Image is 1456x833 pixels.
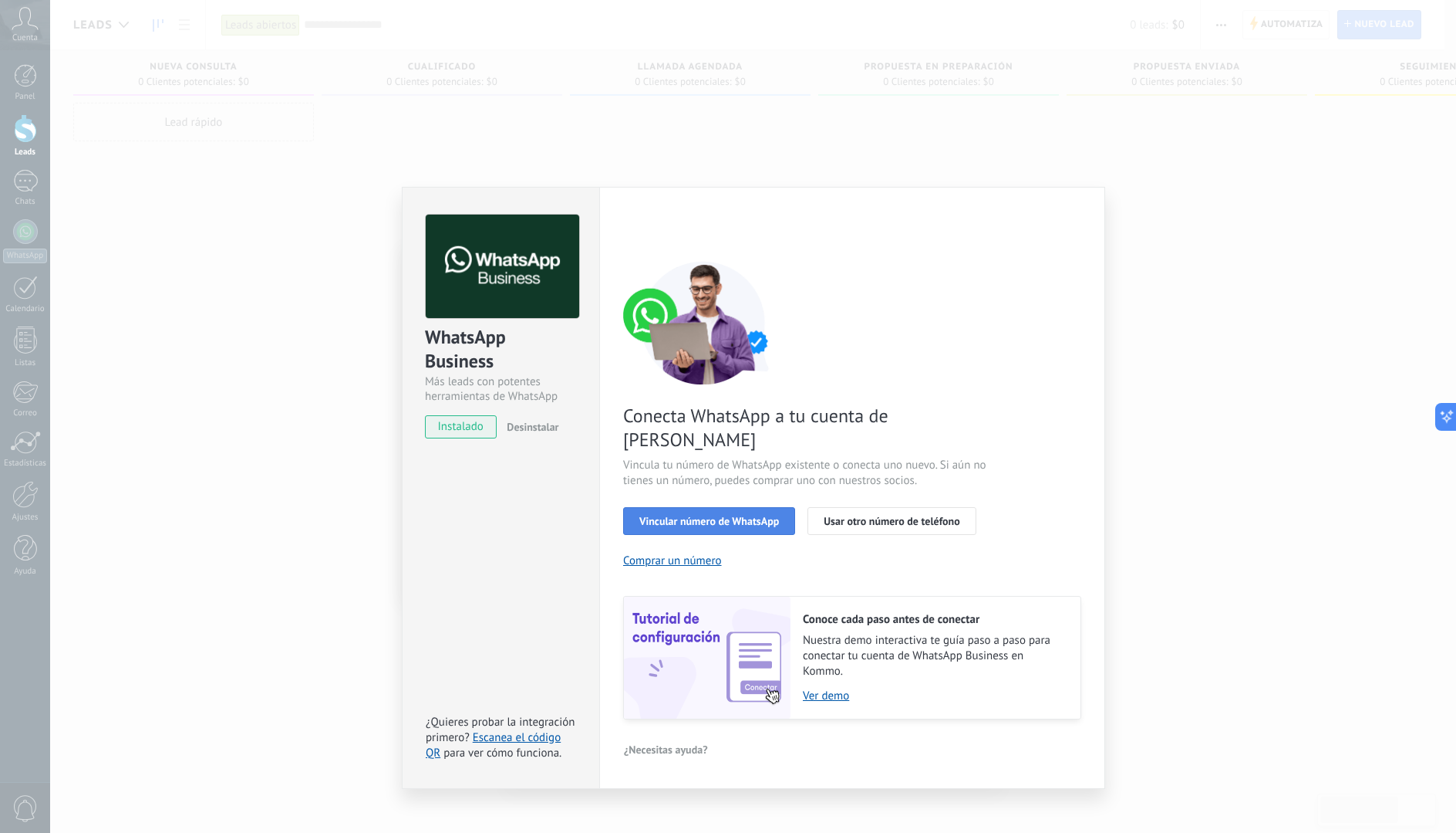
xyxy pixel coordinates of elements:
span: Conecta WhatsApp a tu cuenta de [PERSON_NAME] [623,404,990,452]
h2: Conoce cada paso antes de conectar [803,612,1065,627]
span: ¿Necesitas ayuda? [624,744,708,755]
span: Vincular número de WhatsApp [639,516,779,527]
span: instalado [426,415,496,439]
button: Vincular número de WhatsApp [623,507,795,535]
button: ¿Necesitas ayuda? [623,738,709,761]
button: Desinstalar [501,415,558,439]
span: para ver cómo funciona. [443,746,561,760]
span: Vincula tu número de WhatsApp existente o conecta uno nuevo. Si aún no tienes un número, puedes c... [623,458,990,489]
span: Desinstalar [507,420,558,434]
span: Usar otro número de teléfono [824,516,959,527]
span: Nuestra demo interactiva te guía paso a paso para conectar tu cuenta de WhatsApp Business en Kommo. [803,633,1065,679]
a: Ver demo [803,689,1065,703]
div: WhatsApp Business [425,325,577,374]
button: Usar otro número de teléfono [807,507,976,535]
img: logo_main.png [426,215,579,319]
div: Más leads con potentes herramientas de WhatsApp [425,374,577,404]
a: Escanea el código QR [426,730,561,760]
img: connect number [623,261,785,384]
span: ¿Quieres probar la integración primero? [426,715,575,745]
button: Comprar un número [623,554,722,568]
